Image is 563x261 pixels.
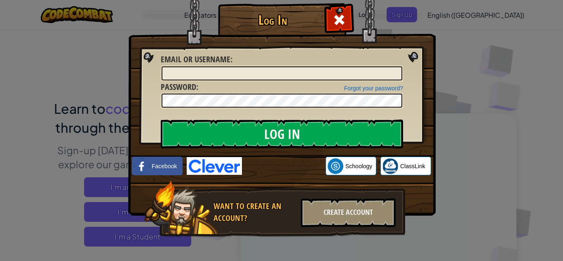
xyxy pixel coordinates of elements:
[213,200,296,224] div: Want to create an account?
[328,158,343,174] img: schoology.png
[400,162,425,170] span: ClassLink
[161,120,403,148] input: Log In
[134,158,150,174] img: facebook_small.png
[152,162,177,170] span: Facebook
[242,157,326,175] iframe: Sign in with Google Button
[161,81,196,92] span: Password
[161,54,232,66] label: :
[301,198,396,227] div: Create Account
[161,81,198,93] label: :
[220,13,325,27] h1: Log In
[345,162,372,170] span: Schoology
[187,157,242,175] img: clever-logo-blue.png
[161,54,230,65] span: Email or Username
[344,85,403,92] a: Forgot your password?
[382,158,398,174] img: classlink-logo-small.png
